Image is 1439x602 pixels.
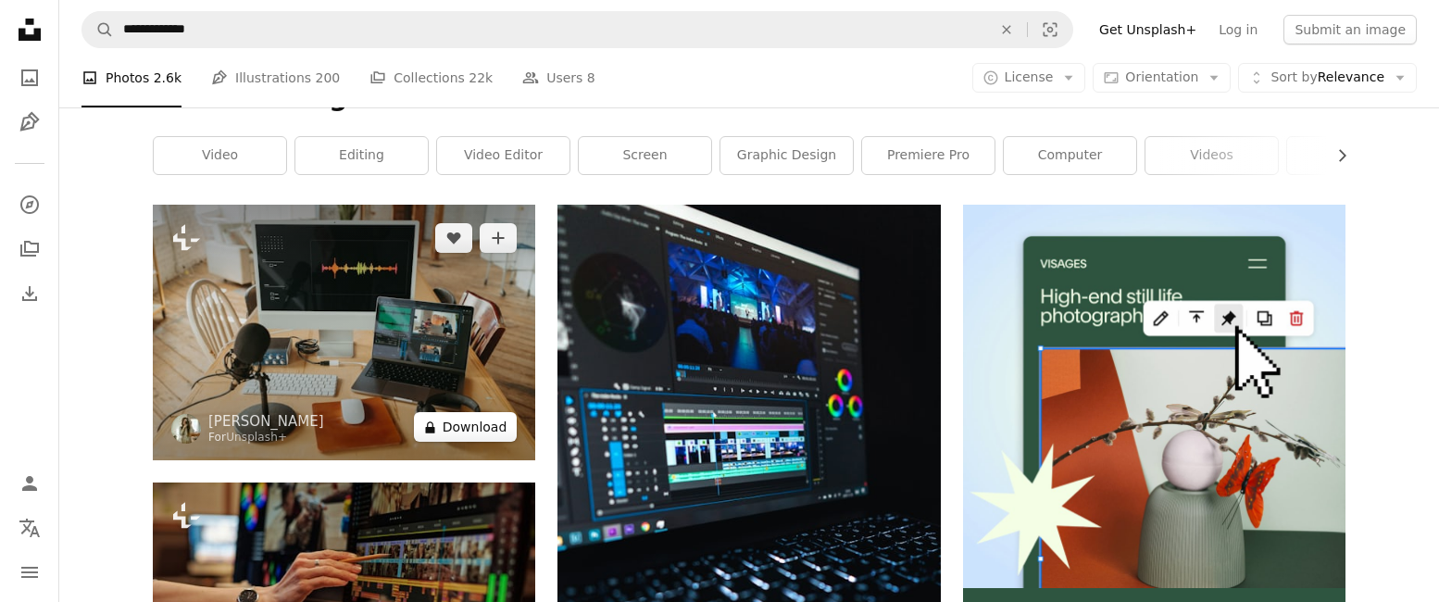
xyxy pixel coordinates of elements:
a: video [154,137,286,174]
a: Illustrations [11,104,48,141]
button: Add to Collection [480,223,517,253]
img: a laptop computer sitting on top of a wooden desk [153,205,535,460]
button: Clear [986,12,1027,47]
a: [PERSON_NAME] [208,412,324,431]
button: Search Unsplash [82,12,114,47]
img: file-1723602894256-972c108553a7image [963,205,1345,587]
button: Language [11,509,48,546]
span: 22k [469,68,493,88]
a: Get Unsplash+ [1088,15,1208,44]
a: Users 8 [522,48,595,107]
span: 200 [316,68,341,88]
a: black laptop computer [557,483,940,500]
button: scroll list to the right [1325,137,1345,174]
button: License [972,63,1086,93]
div: For [208,431,324,445]
span: Orientation [1125,69,1198,84]
form: Find visuals sitewide [81,11,1073,48]
a: graphic design [720,137,853,174]
a: videos [1145,137,1278,174]
a: screen [579,137,711,174]
a: Explore [11,186,48,223]
a: computer [1004,137,1136,174]
a: editing [295,137,428,174]
img: Go to Stephanie Berbec's profile [171,414,201,444]
button: Menu [11,554,48,591]
button: Like [435,223,472,253]
a: premiere pro [862,137,995,174]
span: Relevance [1270,69,1384,87]
span: Sort by [1270,69,1317,84]
button: Submit an image [1283,15,1417,44]
button: Orientation [1093,63,1231,93]
a: Unsplash+ [226,431,287,444]
button: Sort byRelevance [1238,63,1417,93]
a: Home — Unsplash [11,11,48,52]
button: Download [414,412,518,442]
button: Visual search [1028,12,1072,47]
a: Collections [11,231,48,268]
a: Log in / Sign up [11,465,48,502]
a: a laptop computer sitting on top of a wooden desk [153,324,535,341]
a: Log in [1208,15,1269,44]
a: video editor [437,137,569,174]
span: 8 [587,68,595,88]
a: monitor [1287,137,1420,174]
a: Collections 22k [369,48,493,107]
a: Illustrations 200 [211,48,340,107]
a: Download History [11,275,48,312]
a: Photos [11,59,48,96]
span: License [1005,69,1054,84]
